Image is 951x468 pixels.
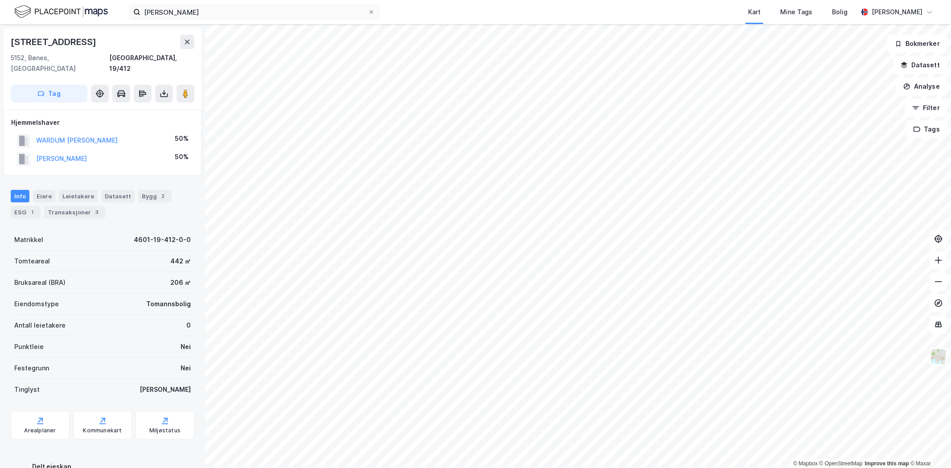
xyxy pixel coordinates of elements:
[101,190,135,202] div: Datasett
[28,208,37,217] div: 1
[906,425,951,468] div: Kontrollprogram for chat
[140,5,368,19] input: Søk på adresse, matrikkel, gårdeiere, leietakere eller personer
[865,460,909,467] a: Improve this map
[11,35,98,49] div: [STREET_ADDRESS]
[159,192,168,201] div: 2
[181,341,191,352] div: Nei
[14,234,43,245] div: Matrikkel
[33,190,55,202] div: Eiere
[14,384,40,395] div: Tinglyst
[896,78,947,95] button: Analyse
[186,320,191,331] div: 0
[11,53,109,74] div: 5152, Bønes, [GEOGRAPHIC_DATA]
[170,277,191,288] div: 206 ㎡
[872,7,922,17] div: [PERSON_NAME]
[832,7,848,17] div: Bolig
[149,427,181,434] div: Miljøstatus
[887,35,947,53] button: Bokmerker
[14,363,49,374] div: Festegrunn
[109,53,194,74] div: [GEOGRAPHIC_DATA], 19/412
[24,427,56,434] div: Arealplaner
[175,152,189,162] div: 50%
[44,206,105,218] div: Transaksjoner
[893,56,947,74] button: Datasett
[175,133,189,144] div: 50%
[140,384,191,395] div: [PERSON_NAME]
[905,99,947,117] button: Filter
[906,120,947,138] button: Tags
[14,320,66,331] div: Antall leietakere
[930,348,947,365] img: Z
[793,460,818,467] a: Mapbox
[11,206,41,218] div: ESG
[170,256,191,267] div: 442 ㎡
[780,7,812,17] div: Mine Tags
[14,256,50,267] div: Tomteareal
[11,85,87,103] button: Tag
[14,4,108,20] img: logo.f888ab2527a4732fd821a326f86c7f29.svg
[93,208,102,217] div: 3
[14,277,66,288] div: Bruksareal (BRA)
[146,299,191,309] div: Tomannsbolig
[83,427,122,434] div: Kommunekart
[134,234,191,245] div: 4601-19-412-0-0
[181,363,191,374] div: Nei
[906,425,951,468] iframe: Chat Widget
[138,190,171,202] div: Bygg
[819,460,863,467] a: OpenStreetMap
[11,190,29,202] div: Info
[14,299,59,309] div: Eiendomstype
[14,341,44,352] div: Punktleie
[748,7,761,17] div: Kart
[11,117,194,128] div: Hjemmelshaver
[59,190,98,202] div: Leietakere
